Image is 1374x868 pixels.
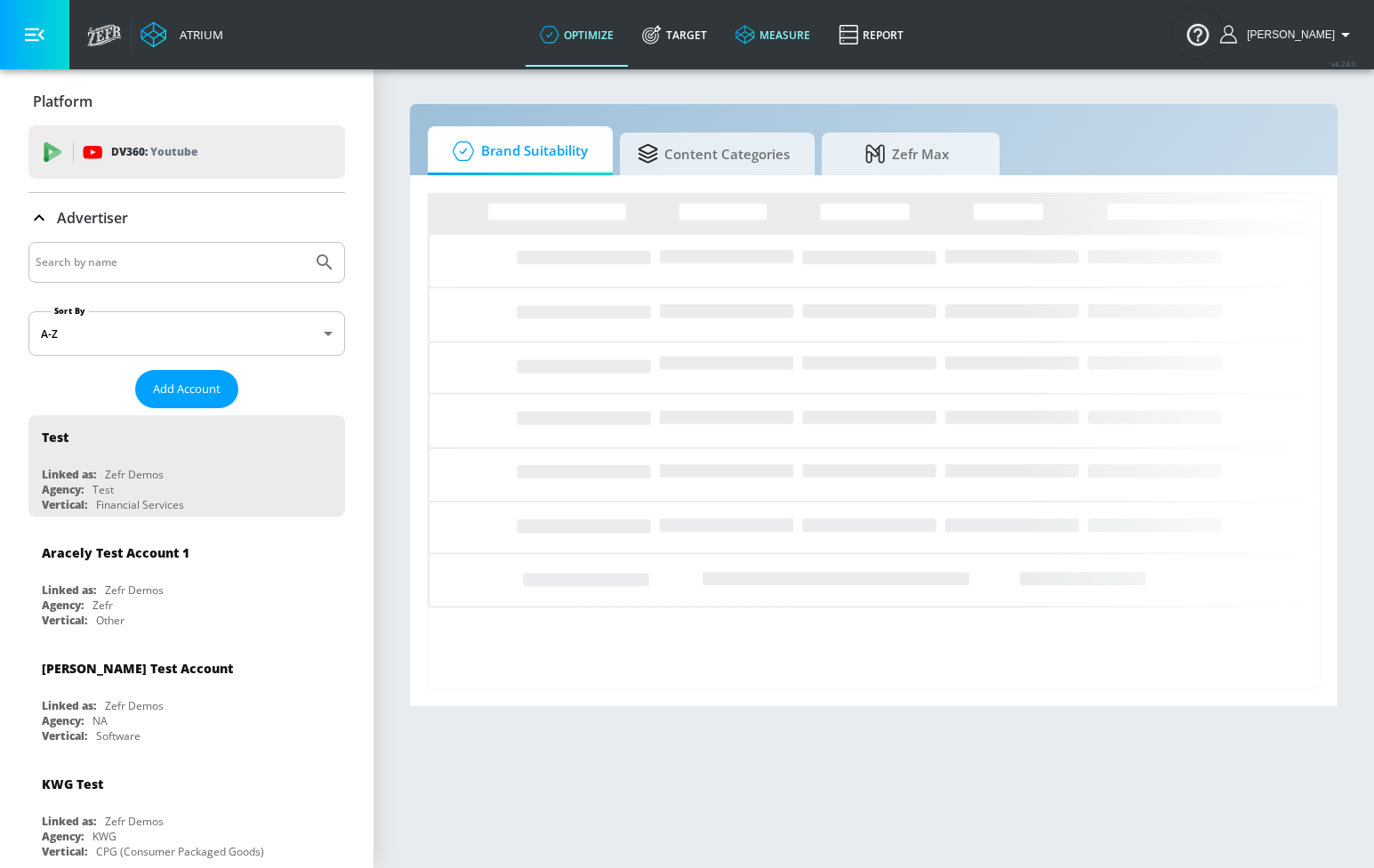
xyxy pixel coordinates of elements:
[42,814,96,829] div: Linked as:
[135,370,238,408] button: Add Account
[141,21,223,48] a: Atrium
[42,467,96,482] div: Linked as:
[840,133,975,175] span: Zefr Max
[28,647,345,748] div: [PERSON_NAME] Test AccountLinked as:Zefr DemosAgency:NAVertical:Software
[42,776,103,792] div: KWG Test
[92,598,113,613] div: Zefr
[42,613,87,628] div: Vertical:
[42,497,87,512] div: Vertical:
[28,415,345,517] div: TestLinked as:Zefr DemosAgency:TestVertical:Financial Services
[96,728,141,743] div: Software
[42,660,233,677] div: [PERSON_NAME] Test Account
[96,844,264,859] div: CPG (Consumer Packaged Goods)
[150,142,197,161] p: Youtube
[28,762,345,864] div: KWG TestLinked as:Zefr DemosAgency:KWGVertical:CPG (Consumer Packaged Goods)
[42,728,87,743] div: Vertical:
[638,133,790,175] span: Content Categories
[105,814,164,829] div: Zefr Demos
[446,130,588,173] span: Brand Suitability
[1220,24,1356,45] button: [PERSON_NAME]
[28,193,345,243] div: Advertiser
[33,92,92,111] p: Platform
[42,583,96,598] div: Linked as:
[1173,9,1223,59] button: Open Resource Center
[628,3,721,67] a: Target
[42,429,68,446] div: Test
[92,829,117,844] div: KWG
[42,829,84,844] div: Agency:
[105,698,164,713] div: Zefr Demos
[36,251,305,274] input: Search by name
[721,3,824,67] a: measure
[28,76,345,126] div: Platform
[1331,59,1356,68] span: v 4.24.0
[92,713,108,728] div: NA
[28,531,345,632] div: Aracely Test Account 1Linked as:Zefr DemosAgency:ZefrVertical:Other
[96,613,125,628] div: Other
[42,482,84,497] div: Agency:
[153,379,221,399] span: Add Account
[105,467,164,482] div: Zefr Demos
[28,311,345,356] div: A-Z
[92,482,114,497] div: Test
[526,3,628,67] a: optimize
[42,598,84,613] div: Agency:
[824,3,918,67] a: Report
[96,497,184,512] div: Financial Services
[57,208,128,228] p: Advertiser
[42,713,84,728] div: Agency:
[1240,28,1335,41] span: login as: guillermo.cabrera@zefr.com
[173,27,223,43] div: Atrium
[42,698,96,713] div: Linked as:
[42,544,189,561] div: Aracely Test Account 1
[105,583,164,598] div: Zefr Demos
[111,142,197,162] p: DV360:
[51,305,89,317] label: Sort By
[28,125,345,179] div: DV360: Youtube
[42,844,87,859] div: Vertical:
